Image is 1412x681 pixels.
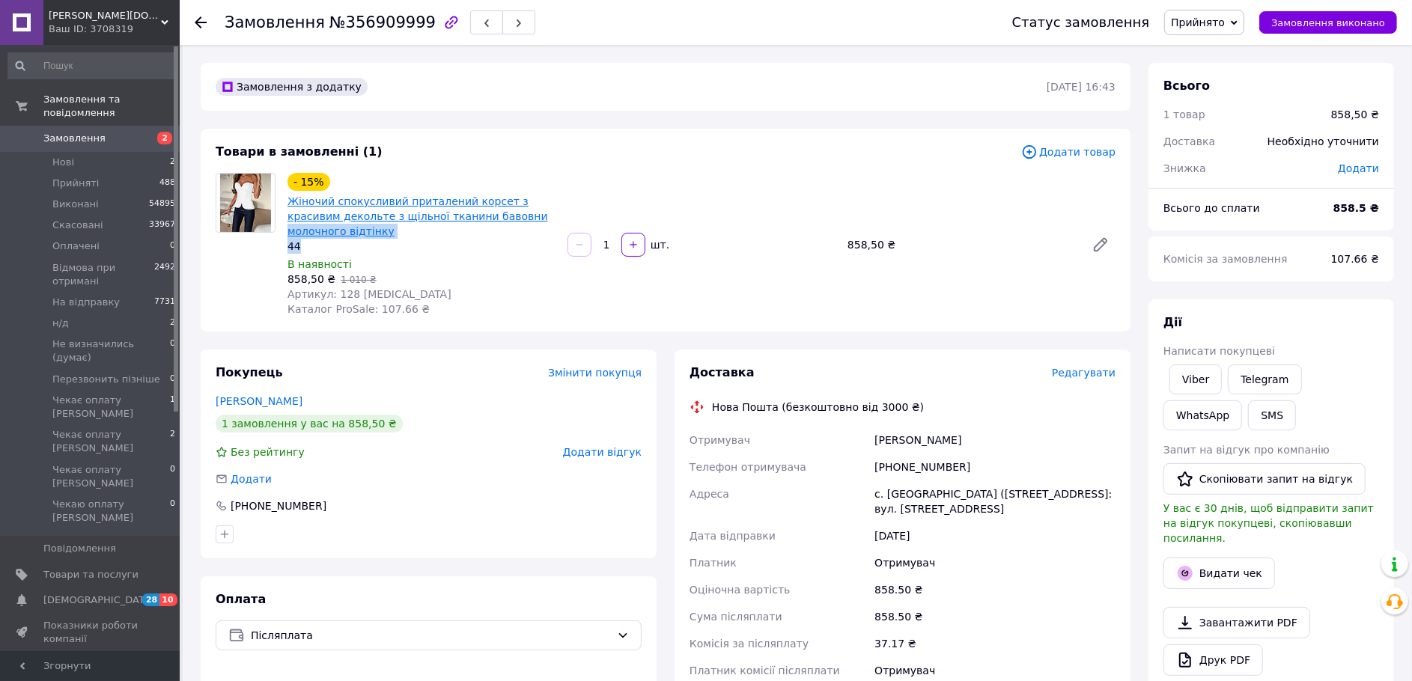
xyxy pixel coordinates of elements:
span: Без рейтингу [231,446,305,458]
span: Оплачені [52,239,100,253]
span: Оплата [216,592,266,606]
div: Замовлення з додатку [216,78,368,96]
span: У вас є 30 днів, щоб відправити запит на відгук покупцеві, скопіювавши посилання. [1163,502,1374,544]
span: stefania.shop [49,9,161,22]
span: Отримувач [690,434,750,446]
span: Всього до сплати [1163,202,1260,214]
span: Прийняті [52,177,99,190]
span: Прийнято [1171,16,1225,28]
span: Нові [52,156,74,169]
span: Запит на відгук про компанію [1163,444,1330,456]
div: [PERSON_NAME] [871,427,1119,454]
span: 0 [170,373,175,386]
span: Перезвонить пізніше [52,373,160,386]
span: 2 [157,132,172,144]
span: Адреса [690,488,729,500]
div: Повернутися назад [195,15,207,30]
button: Скопіювати запит на відгук [1163,463,1366,495]
span: Доставка [690,365,755,379]
span: Редагувати [1052,367,1116,379]
div: Необхідно уточнити [1259,125,1388,158]
span: 7731 [154,296,175,309]
span: На відправку [52,296,120,309]
span: Чекає оплату [PERSON_NAME] [52,463,170,490]
span: Не визначились (думає) [52,338,170,364]
button: Замовлення виконано [1259,11,1397,34]
div: Отримувач [871,549,1119,576]
div: Нова Пошта (безкоштовно від 3000 ₴) [708,400,928,415]
div: 858,50 ₴ [842,234,1080,255]
div: [DATE] [871,522,1119,549]
a: WhatsApp [1163,400,1242,430]
input: Пошук [7,52,177,79]
span: Замовлення виконано [1271,17,1385,28]
span: Платник комісії післяплати [690,665,840,677]
a: Жіночий спокусливий приталений корсет з красивим декольте з щільної тканини бавовни молочного від... [287,195,548,237]
span: В наявності [287,258,352,270]
b: 858.5 ₴ [1333,202,1379,214]
span: 2 [170,317,175,330]
span: Дії [1163,315,1182,329]
span: н/д [52,317,69,330]
span: 488 [159,177,175,190]
span: Додати [1338,162,1379,174]
span: Додати товар [1021,144,1116,160]
button: SMS [1248,400,1296,430]
span: Повідомлення [43,542,116,555]
span: Показники роботи компанії [43,619,139,646]
span: Чекає оплату [PERSON_NAME] [52,394,170,421]
span: №356909999 [329,13,436,31]
span: 54895 [149,198,175,211]
span: Замовлення [225,13,325,31]
span: Доставка [1163,135,1215,147]
span: 2 [170,156,175,169]
span: Замовлення [43,132,106,145]
span: 0 [170,239,175,253]
span: 0 [170,338,175,364]
span: 10 [159,593,177,606]
span: Виконані [52,198,99,211]
span: Товари в замовленні (1) [216,144,383,159]
span: Оціночна вартість [690,584,790,596]
span: Скасовані [52,219,103,232]
span: Післяплата [251,627,611,644]
span: Дата відправки [690,530,776,542]
span: Товари та послуги [43,568,139,581]
span: Написати покупцеві [1163,345,1275,357]
span: Всього [1163,79,1210,93]
span: Платник [690,557,737,569]
span: Чекає оплату [PERSON_NAME] [52,428,170,455]
span: Відмова при отримані [52,261,154,288]
a: Viber [1169,364,1222,394]
a: Редагувати [1086,230,1116,260]
div: 44 [287,239,556,254]
span: Покупець [216,365,283,379]
span: 858,50 ₴ [287,273,335,285]
span: Комісія за післяплату [690,638,809,650]
span: 1 010 ₴ [341,275,376,285]
span: 33967 [149,219,175,232]
div: 1 замовлення у вас на 858,50 ₴ [216,415,403,433]
a: [PERSON_NAME] [216,395,302,407]
div: 858.50 ₴ [871,576,1119,603]
span: 2492 [154,261,175,288]
div: Ваш ID: 3708319 [49,22,180,36]
div: 37.17 ₴ [871,630,1119,657]
span: Додати [231,473,272,485]
div: 858.50 ₴ [871,603,1119,630]
img: Жіночий спокусливий приталений корсет з красивим декольте з щільної тканини бавовни молочного від... [220,174,272,232]
div: 858,50 ₴ [1331,107,1379,122]
span: Чекаю оплату [PERSON_NAME] [52,498,170,525]
span: Сума післяплати [690,611,782,623]
a: Завантажити PDF [1163,607,1310,638]
span: 28 [142,593,159,606]
span: Комісія за замовлення [1163,253,1288,265]
span: Змінити покупця [548,367,642,379]
a: Telegram [1228,364,1301,394]
button: Видати чек [1163,558,1275,589]
span: Каталог ProSale: 107.66 ₴ [287,303,430,315]
div: [PHONE_NUMBER] [229,498,328,513]
span: 1 [170,394,175,421]
span: Замовлення та повідомлення [43,93,180,120]
span: 2 [170,428,175,455]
